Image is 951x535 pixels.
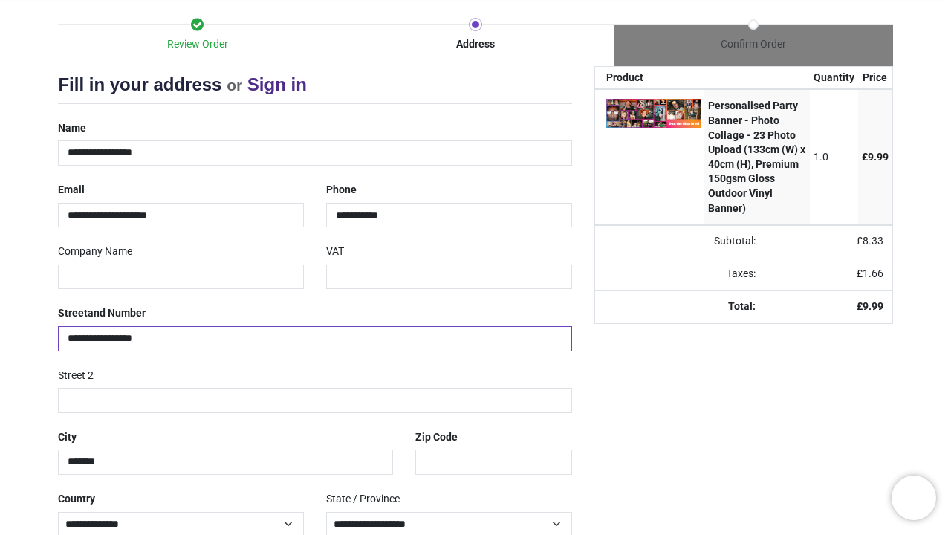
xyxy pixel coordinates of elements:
span: and Number [88,307,146,319]
label: State / Province [326,487,400,512]
span: £ [857,267,883,279]
label: Street 2 [58,363,94,389]
label: Name [58,116,86,141]
label: Zip Code [415,425,458,450]
span: 9.99 [863,300,883,312]
iframe: Brevo live chat [892,476,936,520]
img: Dra5JE4vddzYP832Xx30DH4Y8kAAAAASUVORK5CYII= [606,99,701,127]
div: Review Order [58,37,336,52]
th: Price [858,67,892,89]
div: Confirm Order [614,37,892,52]
span: Fill in your address [58,74,221,94]
small: or [227,77,242,94]
a: Sign in [247,74,307,94]
strong: Personalised Party Banner - Photo Collage - 23 Photo Upload (133cm (W) x 40cm (H), Premium 150gsm... [708,100,805,213]
label: Company Name [58,239,132,265]
span: £ [857,235,883,247]
span: 9.99 [868,151,889,163]
label: Country [58,487,95,512]
label: Phone [326,178,357,203]
th: Product [595,67,705,89]
label: Street [58,301,146,326]
label: City [58,425,77,450]
td: Taxes: [595,258,765,291]
th: Quantity [810,67,858,89]
span: 8.33 [863,235,883,247]
label: VAT [326,239,344,265]
div: 1.0 [814,150,854,165]
label: Email [58,178,85,203]
div: Address [337,37,614,52]
strong: £ [857,300,883,312]
span: £ [862,151,889,163]
td: Subtotal: [595,225,765,258]
strong: Total: [728,300,756,312]
span: 1.66 [863,267,883,279]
